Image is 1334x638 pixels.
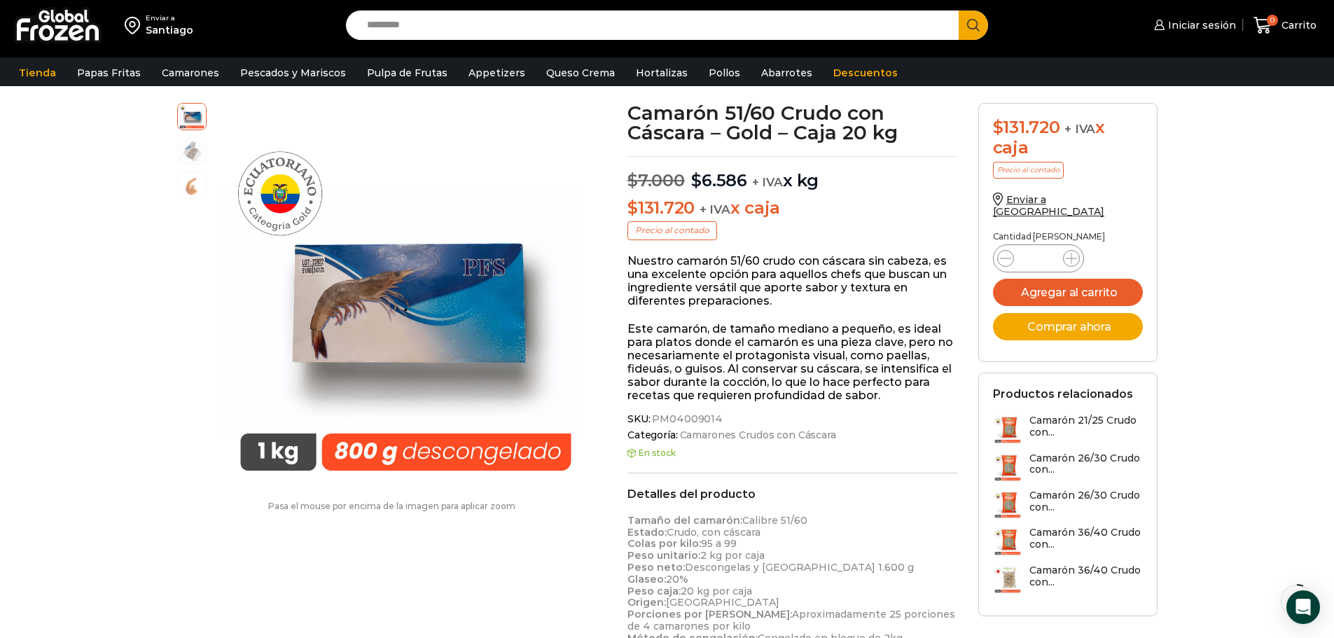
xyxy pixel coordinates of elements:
[826,60,905,86] a: Descuentos
[627,197,638,218] span: $
[1278,18,1316,32] span: Carrito
[1151,11,1236,39] a: Iniciar sesión
[627,608,792,620] strong: Porciones por [PERSON_NAME]:
[993,490,1143,520] a: Camarón 26/30 Crudo con...
[178,102,206,130] span: camarón ecuatoriano
[1029,527,1143,550] h3: Camarón 36/40 Crudo con...
[178,138,206,166] span: Caja camarón
[627,254,957,308] p: Nuestro camarón 51/60 crudo con cáscara sin cabeza, es una excelente opción para aquellos chefs q...
[993,232,1143,242] p: Cantidad [PERSON_NAME]
[959,11,988,40] button: Search button
[993,387,1133,401] h2: Productos relacionados
[539,60,622,86] a: Queso Crema
[702,60,747,86] a: Pollos
[360,60,454,86] a: Pulpa de Frutas
[1064,122,1095,136] span: + IVA
[178,172,206,200] span: camaron-con-cascara
[627,514,742,527] strong: Tamaño del camarón:
[629,60,695,86] a: Hortalizas
[627,197,695,218] bdi: 131.720
[1025,249,1052,268] input: Product quantity
[627,198,957,219] p: x caja
[12,60,63,86] a: Tienda
[1029,490,1143,513] h3: Camarón 26/30 Crudo con...
[993,162,1064,179] p: Precio al contado
[233,60,353,86] a: Pescados y Mariscos
[993,117,1060,137] bdi: 131.720
[627,561,685,574] strong: Peso neto:
[627,573,666,585] strong: Glaseo:
[627,413,957,425] span: SKU:
[627,429,957,441] span: Categoría:
[1029,564,1143,588] h3: Camarón 36/40 Crudo con...
[125,13,146,37] img: address-field-icon.svg
[700,202,730,216] span: + IVA
[993,527,1143,557] a: Camarón 36/40 Crudo con...
[993,118,1143,158] div: x caja
[627,322,957,403] p: Este camarón, de tamaño mediano a pequeño, es ideal para platos donde el camarón es una pieza cla...
[627,170,638,190] span: $
[993,452,1143,483] a: Camarón 26/30 Crudo con...
[993,117,1003,137] span: $
[993,193,1105,218] a: Enviar a [GEOGRAPHIC_DATA]
[70,60,148,86] a: Papas Fritas
[993,279,1143,306] button: Agregar al carrito
[1286,590,1320,624] div: Open Intercom Messenger
[993,415,1143,445] a: Camarón 21/25 Crudo con...
[146,13,193,23] div: Enviar a
[461,60,532,86] a: Appetizers
[993,313,1143,340] button: Comprar ahora
[627,221,717,240] p: Precio al contado
[155,60,226,86] a: Camarones
[627,596,666,609] strong: Origen:
[754,60,819,86] a: Abarrotes
[993,564,1143,595] a: Camarón 36/40 Crudo con...
[627,156,957,191] p: x kg
[1029,415,1143,438] h3: Camarón 21/25 Crudo con...
[1250,9,1320,42] a: 0 Carrito
[1029,452,1143,476] h3: Camarón 26/30 Crudo con...
[691,170,702,190] span: $
[627,549,700,562] strong: Peso unitario:
[214,103,598,487] img: camarón ecuatoriano
[691,170,747,190] bdi: 6.586
[752,175,783,189] span: + IVA
[627,526,667,539] strong: Estado:
[650,413,723,425] span: PM04009014
[627,585,681,597] strong: Peso caja:
[678,429,836,441] a: Camarones Crudos con Cáscara
[1267,15,1278,26] span: 0
[627,487,957,501] h2: Detalles del producto
[627,103,957,142] h1: Camarón 51/60 Crudo con Cáscara – Gold – Caja 20 kg
[627,537,701,550] strong: Colas por kilo:
[1165,18,1236,32] span: Iniciar sesión
[146,23,193,37] div: Santiago
[627,170,685,190] bdi: 7.000
[214,103,598,487] div: 1 / 3
[177,501,607,511] p: Pasa el mouse por encima de la imagen para aplicar zoom
[627,448,957,458] p: En stock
